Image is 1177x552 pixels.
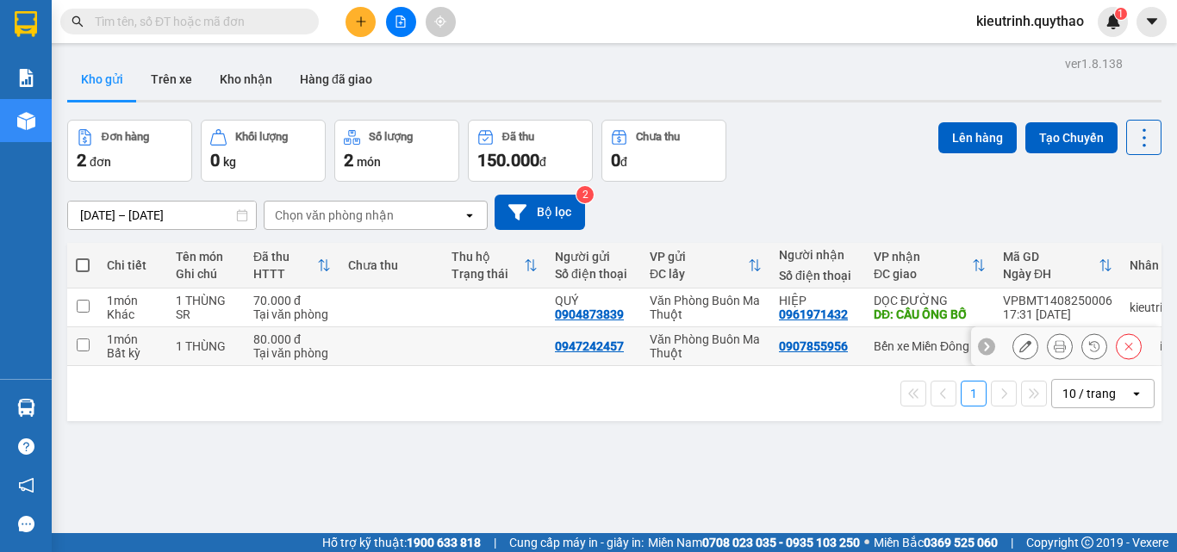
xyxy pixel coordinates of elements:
[451,250,524,264] div: Thu hộ
[443,243,546,288] th: Toggle SortBy
[206,59,286,100] button: Kho nhận
[107,346,159,360] div: Bất kỳ
[253,307,331,321] div: Tại văn phòng
[650,294,762,321] div: Văn Phòng Buôn Ma Thuột
[451,267,524,281] div: Trạng thái
[1137,7,1167,37] button: caret-down
[210,150,220,171] span: 0
[864,539,869,546] span: ⚪️
[334,120,459,182] button: Số lượng2món
[468,120,593,182] button: Đã thu150.000đ
[1065,54,1123,73] div: ver 1.8.138
[18,438,34,455] span: question-circle
[555,267,632,281] div: Số điện thoại
[1011,533,1013,552] span: |
[1003,250,1099,264] div: Mã GD
[779,294,856,307] div: HIỆP
[495,195,585,230] button: Bộ lọc
[1130,387,1143,400] svg: open
[961,381,987,406] button: 1
[650,267,748,281] div: ĐC lấy
[17,69,35,87] img: solution-icon
[357,155,381,169] span: món
[17,112,35,130] img: warehouse-icon
[18,477,34,493] span: notification
[874,267,972,281] div: ĐC giao
[865,243,994,288] th: Toggle SortBy
[874,294,986,307] div: DỌC ĐƯỜNG
[68,202,256,229] input: Select a date range.
[1144,14,1160,29] span: caret-down
[648,533,860,552] span: Miền Nam
[874,250,972,264] div: VP nhận
[95,12,298,31] input: Tìm tên, số ĐT hoặc mã đơn
[650,250,748,264] div: VP gửi
[779,248,856,262] div: Người nhận
[1062,385,1116,402] div: 10 / trang
[924,536,998,549] strong: 0369 525 060
[407,536,481,549] strong: 1900 633 818
[369,131,413,143] div: Số lượng
[107,258,159,272] div: Chi tiết
[539,155,546,169] span: đ
[72,16,84,28] span: search
[1118,8,1124,20] span: 1
[355,16,367,28] span: plus
[253,250,317,264] div: Đã thu
[494,533,496,552] span: |
[67,59,137,100] button: Kho gửi
[176,250,236,264] div: Tên món
[1012,333,1038,359] div: Sửa đơn hàng
[395,16,407,28] span: file-add
[235,131,288,143] div: Khối lượng
[636,131,680,143] div: Chưa thu
[601,120,726,182] button: Chưa thu0đ
[641,243,770,288] th: Toggle SortBy
[286,59,386,100] button: Hàng đã giao
[1115,8,1127,20] sup: 1
[555,294,632,307] div: QUÝ
[874,307,986,321] div: DĐ: CẦU ÔNG BỐ
[348,258,434,272] div: Chưa thu
[176,267,236,281] div: Ghi chú
[576,186,594,203] sup: 2
[779,269,856,282] div: Số điện thoại
[555,339,624,353] div: 0947242457
[386,7,416,37] button: file-add
[477,150,539,171] span: 150.000
[1025,122,1118,153] button: Tạo Chuyến
[344,150,353,171] span: 2
[650,332,762,360] div: Văn Phòng Buôn Ma Thuột
[1003,294,1112,307] div: VPBMT1408250006
[253,332,331,346] div: 80.000 đ
[67,120,192,182] button: Đơn hàng2đơn
[253,267,317,281] div: HTTT
[176,294,236,321] div: 1 THÙNG SR
[509,533,644,552] span: Cung cấp máy in - giấy in:
[502,131,534,143] div: Đã thu
[555,250,632,264] div: Người gửi
[874,533,998,552] span: Miền Bắc
[938,122,1017,153] button: Lên hàng
[176,339,236,353] div: 1 THÙNG
[346,7,376,37] button: plus
[102,131,149,143] div: Đơn hàng
[275,207,394,224] div: Chọn văn phòng nhận
[555,307,624,321] div: 0904873839
[1105,14,1121,29] img: icon-new-feature
[107,332,159,346] div: 1 món
[962,10,1098,32] span: kieutrinh.quythao
[107,294,159,307] div: 1 món
[17,399,35,417] img: warehouse-icon
[322,533,481,552] span: Hỗ trợ kỹ thuật:
[620,155,627,169] span: đ
[253,346,331,360] div: Tại văn phòng
[245,243,339,288] th: Toggle SortBy
[463,208,476,222] svg: open
[874,339,986,353] div: Bến xe Miền Đông
[702,536,860,549] strong: 0708 023 035 - 0935 103 250
[253,294,331,307] div: 70.000 đ
[434,16,446,28] span: aim
[1003,307,1112,321] div: 17:31 [DATE]
[779,339,848,353] div: 0907855956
